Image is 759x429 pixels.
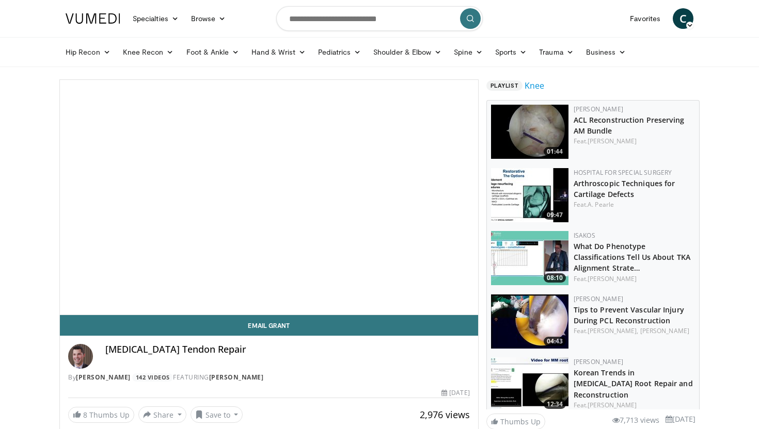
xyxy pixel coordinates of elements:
a: 01:44 [491,105,568,159]
a: Knee Recon [117,42,180,62]
div: Feat. [574,401,695,410]
li: [DATE] [666,414,695,425]
a: A. Pearle [588,200,614,209]
a: Email Grant [60,315,478,336]
span: 04:43 [544,337,566,346]
img: 03ba07b3-c3bf-45ca-b578-43863bbc294b.150x105_q85_crop-smart_upscale.jpg [491,294,568,349]
a: [PERSON_NAME] [574,294,623,303]
img: 82f01733-ef7d-4ce7-8005-5c7f6b28c860.150x105_q85_crop-smart_upscale.jpg [491,357,568,411]
div: Feat. [574,274,695,284]
a: Business [580,42,632,62]
a: 8 Thumbs Up [68,407,134,423]
a: Favorites [624,8,667,29]
a: 08:10 [491,231,568,285]
a: Sports [489,42,533,62]
a: Hand & Wrist [245,42,312,62]
span: 01:44 [544,147,566,156]
button: Share [138,406,186,423]
a: Spine [448,42,488,62]
a: Foot & Ankle [180,42,246,62]
a: [PERSON_NAME] [588,137,637,145]
a: 142 Videos [132,373,173,382]
img: VuMedi Logo [66,13,120,24]
a: 12:34 [491,357,568,411]
div: [DATE] [441,388,469,398]
a: ISAKOS [574,231,595,240]
div: Feat. [574,200,695,209]
img: Avatar [68,344,93,369]
a: Knee [525,79,544,92]
div: By FEATURING [68,373,470,382]
a: [PERSON_NAME] [76,373,131,382]
a: [PERSON_NAME] [574,105,623,113]
a: Arthroscopic Techniques for Cartilage Defects [574,178,675,199]
h4: [MEDICAL_DATA] Tendon Repair [105,344,470,355]
input: Search topics, interventions [276,6,483,31]
span: 09:47 [544,210,566,220]
span: 08:10 [544,273,566,283]
a: Specialties [126,8,185,29]
span: 2,976 views [420,408,470,421]
video-js: Video Player [60,80,478,315]
span: Playlist [486,80,523,91]
a: Pediatrics [312,42,367,62]
a: ACL Reconstruction Preserving AM Bundle [574,115,685,136]
a: 04:43 [491,294,568,349]
button: Save to [191,406,243,423]
img: 5b6cf72d-b1b3-4a5e-b48f-095f98c65f63.150x105_q85_crop-smart_upscale.jpg [491,231,568,285]
a: [PERSON_NAME] [640,326,689,335]
img: 7b60eb76-c310-45f1-898b-3f41f4878cd0.150x105_q85_crop-smart_upscale.jpg [491,105,568,159]
span: 8 [83,410,87,420]
a: [PERSON_NAME] [209,373,264,382]
a: Browse [185,8,232,29]
img: e219f541-b456-4cbc-ade1-aa0b59c67291.150x105_q85_crop-smart_upscale.jpg [491,168,568,222]
a: Hospital for Special Surgery [574,168,672,177]
a: [PERSON_NAME], [588,326,638,335]
div: Feat. [574,326,695,336]
a: Tips to Prevent Vascular Injury During PCL Reconstruction [574,305,684,325]
a: C [673,8,693,29]
a: 09:47 [491,168,568,222]
a: [PERSON_NAME] [574,357,623,366]
a: Trauma [533,42,580,62]
a: Hip Recon [59,42,117,62]
li: 7,713 views [612,415,659,426]
a: What Do Phenotype Classifications Tell Us About TKA Alignment Strate… [574,241,690,273]
a: [PERSON_NAME] [588,274,637,283]
span: 12:34 [544,400,566,409]
a: Shoulder & Elbow [367,42,448,62]
div: Feat. [574,137,695,146]
a: Korean Trends in [MEDICAL_DATA] Root Repair and Reconstruction [574,368,693,399]
a: [PERSON_NAME] [588,401,637,409]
